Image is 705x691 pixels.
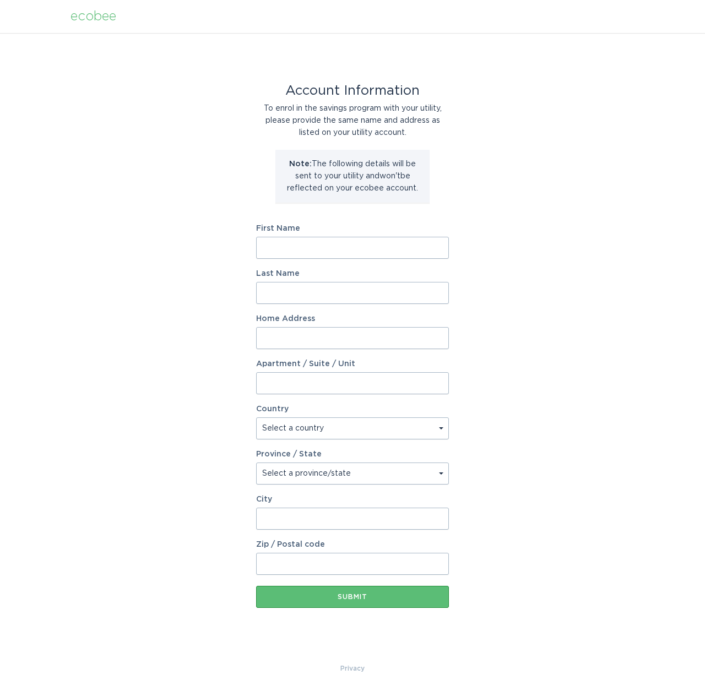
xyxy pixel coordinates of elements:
label: Last Name [256,270,449,278]
label: First Name [256,225,449,232]
label: City [256,496,449,503]
div: Account Information [256,85,449,97]
p: The following details will be sent to your utility and won't be reflected on your ecobee account. [284,158,421,194]
div: To enrol in the savings program with your utility, please provide the same name and address as li... [256,102,449,139]
label: Province / State [256,450,322,458]
label: Home Address [256,315,449,323]
a: Privacy Policy & Terms of Use [340,662,365,674]
label: Apartment / Suite / Unit [256,360,449,368]
label: Zip / Postal code [256,541,449,548]
strong: Note: [289,160,312,168]
label: Country [256,405,289,413]
div: ecobee [70,10,116,23]
button: Submit [256,586,449,608]
div: Submit [262,594,443,600]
